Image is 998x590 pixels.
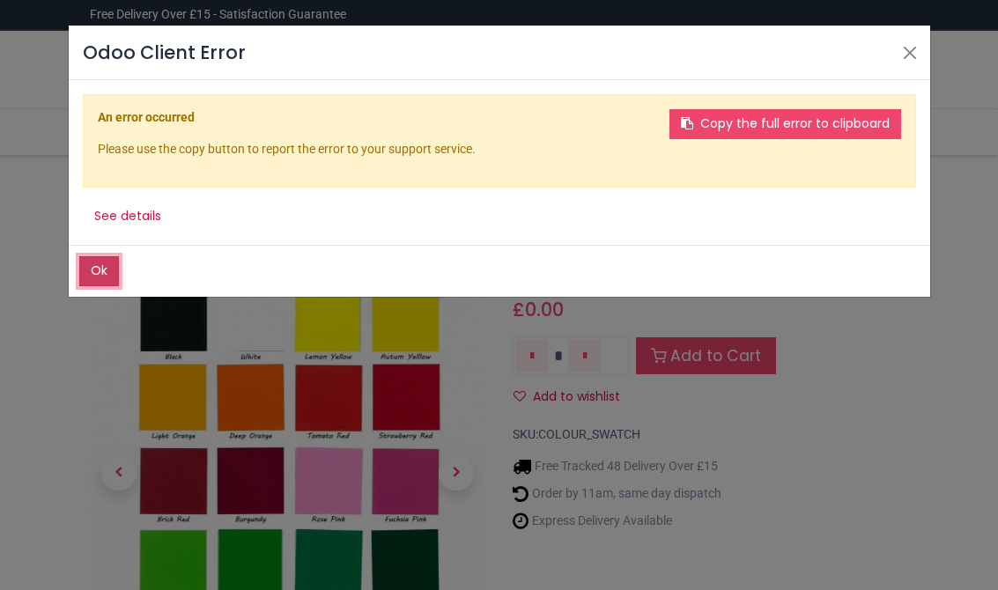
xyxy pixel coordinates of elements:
p: Please use the copy button to report the error to your support service. [98,141,901,159]
button: Ok [79,256,119,286]
button: Close [897,40,923,66]
button: See details [83,202,173,232]
h4: Odoo Client Error [83,40,246,65]
button: Copy the full error to clipboard [669,109,901,139]
b: An error occurred [98,110,195,124]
